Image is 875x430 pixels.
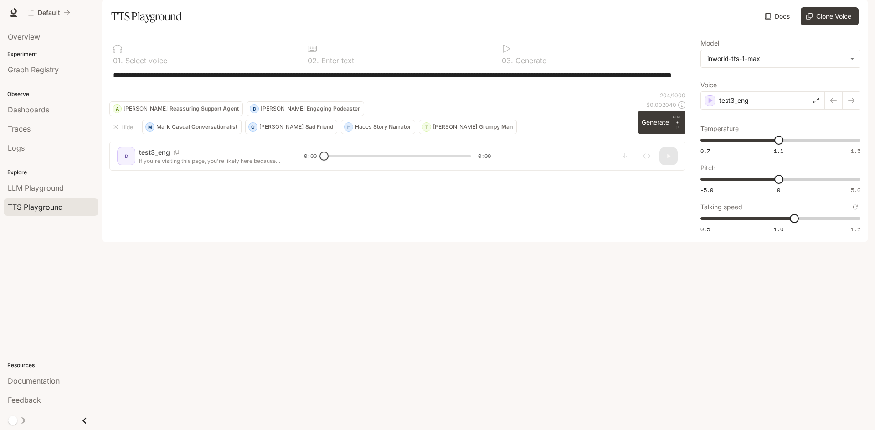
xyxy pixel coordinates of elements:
[319,57,354,64] p: Enter text
[142,120,242,134] button: MMarkCasual Conversationalist
[156,124,170,130] p: Mark
[305,124,333,130] p: Sad Friend
[851,225,860,233] span: 1.5
[38,9,60,17] p: Default
[701,50,860,67] div: inworld-tts-1-max
[419,120,517,134] button: T[PERSON_NAME]Grumpy Man
[345,120,353,134] div: H
[502,57,513,64] p: 0 3 .
[707,54,845,63] div: inworld-tts-1-max
[247,101,364,116] button: D[PERSON_NAME]Engaging Podcaster
[433,124,477,130] p: [PERSON_NAME]
[109,101,243,116] button: A[PERSON_NAME]Reassuring Support Agent
[113,101,121,116] div: A
[673,114,682,125] p: CTRL +
[479,124,513,130] p: Grumpy Man
[170,106,239,111] p: Reassuring Support Agent
[763,7,793,25] a: Docs
[24,4,74,22] button: All workspaces
[109,120,139,134] button: Hide
[373,124,411,130] p: Story Narrator
[700,126,739,132] p: Temperature
[172,124,237,130] p: Casual Conversationalist
[850,202,860,212] button: Reset to default
[124,106,168,111] p: [PERSON_NAME]
[774,147,783,155] span: 1.1
[308,57,319,64] p: 0 2 .
[307,106,360,111] p: Engaging Podcaster
[245,120,337,134] button: O[PERSON_NAME]Sad Friend
[700,82,717,88] p: Voice
[638,111,685,134] button: GenerateCTRL +⏎
[660,91,685,99] p: 204 / 1000
[777,186,780,194] span: 0
[700,165,715,171] p: Pitch
[259,124,304,130] p: [PERSON_NAME]
[123,57,167,64] p: Select voice
[774,225,783,233] span: 1.0
[261,106,305,111] p: [PERSON_NAME]
[111,7,182,25] h1: TTS Playground
[700,225,710,233] span: 0.5
[700,147,710,155] span: 0.7
[719,96,749,105] p: test3_eng
[513,57,546,64] p: Generate
[146,120,154,134] div: M
[851,186,860,194] span: 5.0
[801,7,859,25] button: Clone Voice
[700,40,719,46] p: Model
[355,124,371,130] p: Hades
[851,147,860,155] span: 1.5
[673,114,682,131] p: ⏎
[700,186,713,194] span: -5.0
[341,120,415,134] button: HHadesStory Narrator
[113,57,123,64] p: 0 1 .
[250,101,258,116] div: D
[646,101,676,109] p: $ 0.002040
[700,204,742,210] p: Talking speed
[422,120,431,134] div: T
[249,120,257,134] div: O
